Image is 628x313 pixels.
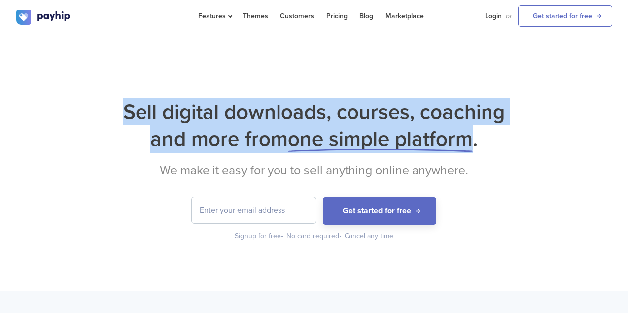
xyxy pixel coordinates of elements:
[16,98,612,153] h1: Sell digital downloads, courses, coaching and more from
[281,232,283,240] span: •
[473,126,478,152] span: .
[286,231,343,241] div: No card required
[288,126,473,152] span: one simple platform
[198,12,231,20] span: Features
[16,163,612,178] h2: We make it easy for you to sell anything online anywhere.
[323,197,436,225] button: Get started for free
[345,231,393,241] div: Cancel any time
[339,232,342,240] span: •
[16,10,71,25] img: logo.svg
[192,197,316,223] input: Enter your email address
[235,231,284,241] div: Signup for free
[518,5,612,27] a: Get started for free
